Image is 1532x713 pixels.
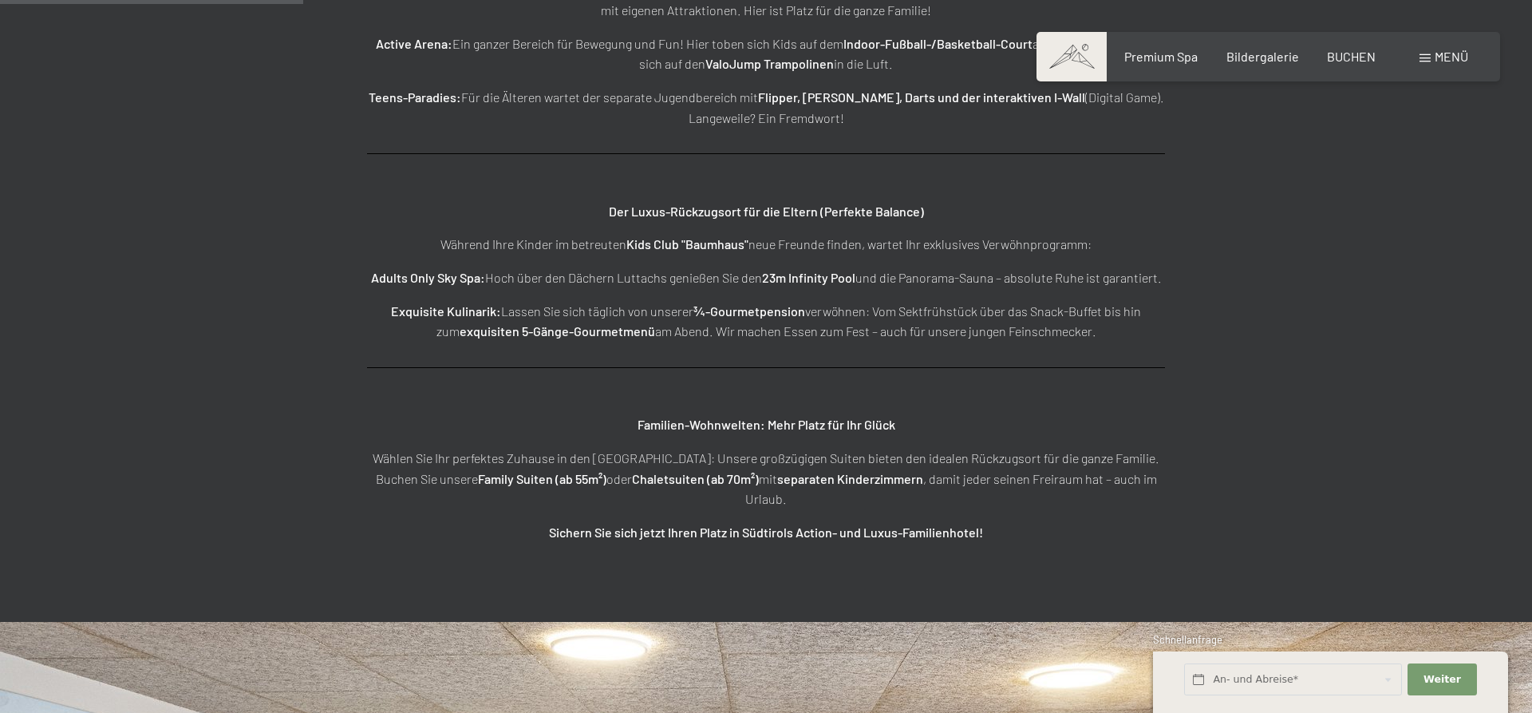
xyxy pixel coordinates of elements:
a: Bildergalerie [1226,49,1299,64]
strong: Sichern Sie sich jetzt Ihren Platz in Südtirols Action- und Luxus-Familienhotel! [549,525,983,540]
span: Menü [1435,49,1468,64]
strong: Familien-Wohnwelten: Mehr Platz für Ihr Glück [638,417,895,432]
strong: Flipper, [PERSON_NAME], Darts und der interaktiven I-Wall [758,89,1085,105]
strong: Kids Club "Baumhaus" [626,236,748,252]
strong: Family Suiten (ab 55m²) [478,471,606,486]
span: Schnellanfrage [1153,633,1222,646]
button: Weiter [1408,663,1476,696]
strong: Adults Only Sky Spa: [371,270,485,285]
strong: separaten Kinderzimmern [777,471,923,486]
strong: Active Arena: [376,36,452,51]
p: Ein ganzer Bereich für Bewegung und Fun! Hier toben sich Kids auf dem aus oder katapultieren sich... [367,34,1165,74]
strong: Der Luxus-Rückzugsort für die Eltern (Perfekte Balance) [609,204,924,219]
p: Während Ihre Kinder im betreuten neue Freunde finden, wartet Ihr exklusives Verwöhnprogramm: [367,234,1165,255]
a: Premium Spa [1124,49,1198,64]
strong: Chaletsuiten (ab 70m²) [632,471,759,486]
p: Für die Älteren wartet der separate Jugendbereich mit (Digital Game). Langeweile? Ein Fremdwort! [367,87,1165,128]
strong: ValoJump Trampolinen [705,56,834,71]
a: BUCHEN [1327,49,1376,64]
strong: Teens-Paradies: [369,89,461,105]
p: Wählen Sie Ihr perfektes Zuhause in den [GEOGRAPHIC_DATA]: Unsere großzügigen Suiten bieten den i... [367,448,1165,509]
strong: Indoor-Fußball-/Basketball-Court [843,36,1033,51]
strong: exquisiten 5-Gänge-Gourmetmenü [460,323,655,339]
strong: 23m Infinity Pool [762,270,855,285]
p: Hoch über den Dächern Luttachs genießen Sie den und die Panorama-Sauna – absolute Ruhe ist garant... [367,267,1165,288]
span: Weiter [1423,672,1461,687]
strong: ¾-Gourmetpension [693,303,805,319]
p: Lassen Sie sich täglich von unserer verwöhnen: Vom Sektfrühstück über das Snack-Buffet bis hin zu... [367,301,1165,342]
strong: Exquisite Kulinarik: [391,303,501,319]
